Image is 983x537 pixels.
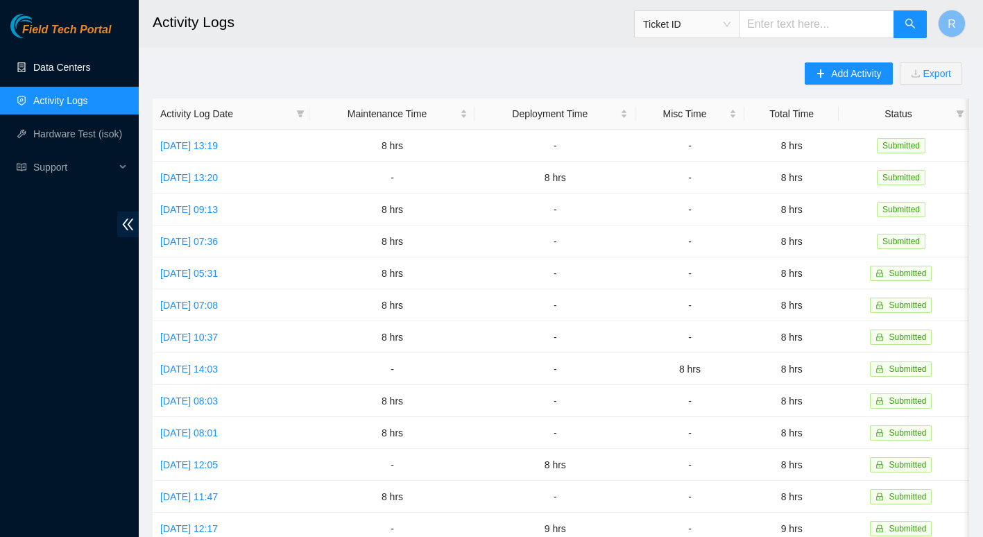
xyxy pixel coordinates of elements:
[309,289,475,321] td: 8 hrs
[475,353,635,385] td: -
[33,62,90,73] a: Data Centers
[635,194,745,225] td: -
[938,10,966,37] button: R
[309,257,475,289] td: 8 hrs
[160,395,218,407] a: [DATE] 08:03
[309,321,475,353] td: 8 hrs
[875,269,884,278] span: lock
[635,130,745,162] td: -
[475,417,635,449] td: -
[875,333,884,341] span: lock
[905,18,916,31] span: search
[889,300,926,310] span: Submitted
[889,428,926,438] span: Submitted
[744,385,839,417] td: 8 hrs
[475,162,635,194] td: 8 hrs
[900,62,962,85] button: downloadExport
[309,385,475,417] td: 8 hrs
[475,257,635,289] td: -
[475,289,635,321] td: -
[889,460,926,470] span: Submitted
[831,66,881,81] span: Add Activity
[10,14,70,38] img: Akamai Technologies
[875,493,884,501] span: lock
[635,385,745,417] td: -
[875,301,884,309] span: lock
[10,25,111,43] a: Akamai TechnologiesField Tech Portal
[17,162,26,172] span: read
[894,10,927,38] button: search
[160,427,218,438] a: [DATE] 08:01
[309,449,475,481] td: -
[635,225,745,257] td: -
[744,353,839,385] td: 8 hrs
[160,172,218,183] a: [DATE] 13:20
[744,289,839,321] td: 8 hrs
[744,257,839,289] td: 8 hrs
[889,268,926,278] span: Submitted
[744,162,839,194] td: 8 hrs
[160,491,218,502] a: [DATE] 11:47
[475,225,635,257] td: -
[875,365,884,373] span: lock
[635,321,745,353] td: -
[889,396,926,406] span: Submitted
[22,24,111,37] span: Field Tech Portal
[889,332,926,342] span: Submitted
[875,461,884,469] span: lock
[744,194,839,225] td: 8 hrs
[744,449,839,481] td: 8 hrs
[889,524,926,534] span: Submitted
[744,481,839,513] td: 8 hrs
[160,523,218,534] a: [DATE] 12:17
[956,110,964,118] span: filter
[877,170,925,185] span: Submitted
[160,204,218,215] a: [DATE] 09:13
[309,225,475,257] td: 8 hrs
[160,236,218,247] a: [DATE] 07:36
[309,194,475,225] td: 8 hrs
[160,140,218,151] a: [DATE] 13:19
[475,481,635,513] td: -
[889,492,926,502] span: Submitted
[293,103,307,124] span: filter
[160,268,218,279] a: [DATE] 05:31
[744,321,839,353] td: 8 hrs
[953,103,967,124] span: filter
[475,385,635,417] td: -
[739,10,894,38] input: Enter text here...
[160,364,218,375] a: [DATE] 14:03
[877,202,925,217] span: Submitted
[160,459,218,470] a: [DATE] 12:05
[475,130,635,162] td: -
[635,417,745,449] td: -
[635,353,745,385] td: 8 hrs
[877,234,925,249] span: Submitted
[309,162,475,194] td: -
[160,332,218,343] a: [DATE] 10:37
[635,289,745,321] td: -
[889,364,926,374] span: Submitted
[309,481,475,513] td: 8 hrs
[160,300,218,311] a: [DATE] 07:08
[805,62,892,85] button: plusAdd Activity
[635,449,745,481] td: -
[846,106,950,121] span: Status
[296,110,305,118] span: filter
[309,130,475,162] td: 8 hrs
[475,321,635,353] td: -
[33,153,115,181] span: Support
[475,449,635,481] td: 8 hrs
[744,130,839,162] td: 8 hrs
[160,106,291,121] span: Activity Log Date
[635,481,745,513] td: -
[117,212,139,237] span: double-left
[635,257,745,289] td: -
[475,194,635,225] td: -
[877,138,925,153] span: Submitted
[744,99,839,130] th: Total Time
[875,525,884,533] span: lock
[744,225,839,257] td: 8 hrs
[816,69,826,80] span: plus
[33,95,88,106] a: Activity Logs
